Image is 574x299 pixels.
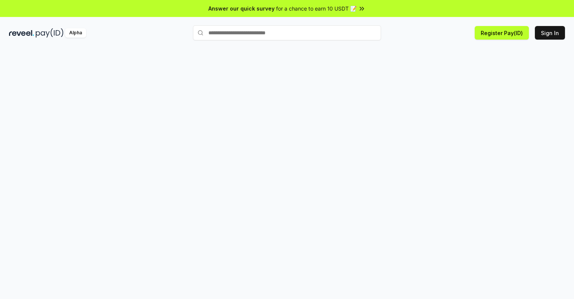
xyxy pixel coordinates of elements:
[208,5,275,12] span: Answer our quick survey
[36,28,64,38] img: pay_id
[65,28,86,38] div: Alpha
[9,28,34,38] img: reveel_dark
[475,26,529,40] button: Register Pay(ID)
[535,26,565,40] button: Sign In
[276,5,357,12] span: for a chance to earn 10 USDT 📝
